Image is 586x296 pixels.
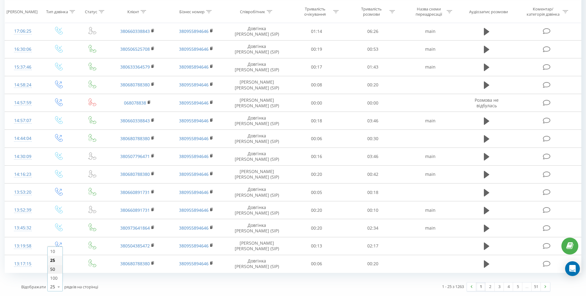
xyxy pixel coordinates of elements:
[11,25,35,37] div: 17:06:25
[225,165,289,183] td: [PERSON_NAME] [PERSON_NAME] (SIP)
[11,204,35,216] div: 13:52:39
[179,189,209,195] a: 380955894646
[289,184,345,201] td: 00:05
[345,219,401,237] td: 02:34
[179,171,209,177] a: 380955894646
[225,201,289,219] td: Довгінка [PERSON_NAME] (SIP)
[289,237,345,255] td: 00:13
[120,261,150,266] a: 380680788380
[225,40,289,58] td: Довгінка [PERSON_NAME] (SIP)
[120,64,150,70] a: 380633364579
[11,115,35,127] div: 14:57:07
[11,61,35,73] div: 15:37:46
[289,22,345,40] td: 01:14
[46,9,68,14] div: Тип дзвінка
[401,58,459,76] td: main
[11,168,35,180] div: 14:16:23
[289,219,345,237] td: 00:20
[522,282,532,291] div: …
[50,248,55,254] span: 10
[179,118,209,124] a: 380955894646
[225,184,289,201] td: Довгінка [PERSON_NAME] (SIP)
[120,82,150,88] a: 380680788380
[179,100,209,106] a: 380955894646
[289,40,345,58] td: 00:19
[120,46,150,52] a: 380506525708
[225,22,289,40] td: Довгінка [PERSON_NAME] (SIP)
[225,58,289,76] td: Довгінка [PERSON_NAME] (SIP)
[50,266,55,272] span: 50
[179,261,209,266] a: 380955894646
[401,219,459,237] td: main
[345,22,401,40] td: 06:26
[179,153,209,159] a: 380955894646
[120,28,150,34] a: 380660338843
[120,118,150,124] a: 380660338843
[11,186,35,198] div: 13:53:20
[345,237,401,255] td: 02:17
[64,284,98,290] span: рядків на сторінці
[225,255,289,273] td: Довгінка [PERSON_NAME] (SIP)
[504,282,513,291] a: 4
[289,94,345,112] td: 00:00
[485,282,495,291] a: 2
[513,282,522,291] a: 5
[345,130,401,148] td: 00:30
[11,240,35,252] div: 13:19:58
[11,79,35,91] div: 14:58:24
[225,76,289,94] td: [PERSON_NAME] [PERSON_NAME] (SIP)
[289,58,345,76] td: 00:17
[120,171,150,177] a: 380680788380
[345,184,401,201] td: 00:18
[299,6,332,17] div: Тривалість очікування
[179,64,209,70] a: 380985894646
[225,219,289,237] td: Довгінка [PERSON_NAME] (SIP)
[225,237,289,255] td: [PERSON_NAME] [PERSON_NAME] (SIP)
[345,112,401,130] td: 03:46
[412,6,445,17] div: Назва схеми переадресації
[179,136,209,141] a: 380955894646
[289,148,345,165] td: 00:16
[401,40,459,58] td: main
[345,148,401,165] td: 03:46
[289,165,345,183] td: 00:20
[225,94,289,112] td: [PERSON_NAME] [PERSON_NAME] (SIP)
[127,9,139,14] div: Клієнт
[289,201,345,219] td: 00:20
[11,43,35,55] div: 16:30:06
[355,6,388,17] div: Тривалість розмови
[11,151,35,163] div: 14:30:09
[345,165,401,183] td: 00:42
[225,112,289,130] td: Довгінка [PERSON_NAME] (SIP)
[525,6,561,17] div: Коментар/категорія дзвінка
[345,40,401,58] td: 00:53
[85,9,97,14] div: Статус
[120,136,150,141] a: 380680788380
[345,94,401,112] td: 00:00
[345,255,401,273] td: 00:20
[179,28,209,34] a: 380955894646
[21,284,46,290] span: Відображати
[179,225,209,231] a: 380955894646
[179,9,205,14] div: Бізнес номер
[50,284,55,290] div: 25
[240,9,265,14] div: Співробітник
[120,225,150,231] a: 380973641864
[476,282,485,291] a: 1
[345,201,401,219] td: 00:10
[401,22,459,40] td: main
[120,207,150,213] a: 380660891731
[475,97,499,109] span: Розмова не відбулась
[401,201,459,219] td: main
[565,261,580,276] div: Open Intercom Messenger
[401,165,459,183] td: main
[179,243,209,249] a: 380955894646
[442,283,464,290] div: 1 - 25 з 1263
[179,46,209,52] a: 380955894646
[120,189,150,195] a: 380660891731
[289,76,345,94] td: 00:08
[11,132,35,144] div: 14:44:04
[289,255,345,273] td: 00:06
[289,112,345,130] td: 00:18
[120,243,150,249] a: 380504385472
